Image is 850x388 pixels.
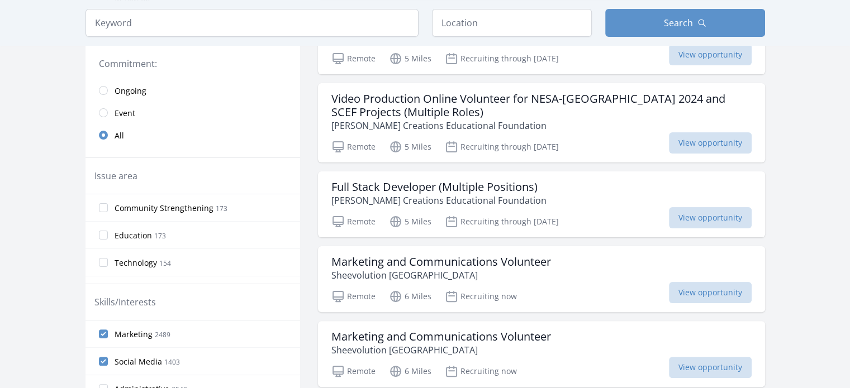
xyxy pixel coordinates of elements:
h3: Full Stack Developer (Multiple Positions) [331,180,547,194]
span: Technology [115,257,157,269]
a: All [86,124,300,146]
p: Recruiting now [445,365,517,378]
span: View opportunity [669,282,752,303]
a: Full Stack Developer (Multiple Positions) [PERSON_NAME] Creations Educational Foundation Remote 5... [318,171,765,237]
h3: Video Production Online Volunteer for NESA-[GEOGRAPHIC_DATA] 2024 and SCEF Projects (Multiple Roles) [331,92,752,119]
a: Video Production Online Volunteer for NESA-[GEOGRAPHIC_DATA] 2024 and SCEF Projects (Multiple Rol... [318,83,765,162]
input: Location [432,9,592,37]
a: Ongoing [86,79,300,102]
a: Event [86,102,300,124]
span: View opportunity [669,207,752,228]
h3: Marketing and Communications Volunteer [331,330,551,343]
input: Marketing 2489 [99,329,108,338]
input: Education 173 [99,231,108,239]
span: All [115,130,124,141]
legend: Issue area [94,169,137,183]
legend: Commitment: [99,57,287,70]
a: Marketing and Communications Volunteer Sheevolution [GEOGRAPHIC_DATA] Remote 6 Miles Recruiting n... [318,246,765,312]
button: Search [605,9,765,37]
span: Marketing [115,329,153,340]
span: 173 [154,231,166,241]
p: Remote [331,140,376,154]
p: 5 Miles [389,215,431,228]
span: View opportunity [669,132,752,154]
p: [PERSON_NAME] Creations Educational Foundation [331,194,547,207]
p: Remote [331,290,376,303]
p: 5 Miles [389,52,431,65]
p: Sheevolution [GEOGRAPHIC_DATA] [331,269,551,282]
span: Education [115,230,152,241]
legend: Skills/Interests [94,295,156,309]
span: 1403 [164,357,180,367]
p: Remote [331,52,376,65]
a: Marketing and Communications Volunteer Sheevolution [GEOGRAPHIC_DATA] Remote 6 Miles Recruiting n... [318,321,765,387]
p: 5 Miles [389,140,431,154]
span: Search [664,16,693,30]
span: Ongoing [115,85,146,97]
span: Social Media [115,356,162,367]
p: Recruiting through [DATE] [445,140,559,154]
p: 6 Miles [389,290,431,303]
p: Sheevolution [GEOGRAPHIC_DATA] [331,343,551,357]
span: 2489 [155,330,170,339]
span: View opportunity [669,357,752,378]
input: Community Strengthening 173 [99,203,108,212]
p: 6 Miles [389,365,431,378]
p: Recruiting now [445,290,517,303]
input: Technology 154 [99,258,108,267]
p: Remote [331,215,376,228]
span: 173 [216,204,227,213]
span: View opportunity [669,44,752,65]
span: Community Strengthening [115,203,213,214]
input: Keyword [86,9,419,37]
p: Recruiting through [DATE] [445,215,559,228]
span: 154 [159,258,171,268]
p: Remote [331,365,376,378]
input: Social Media 1403 [99,357,108,366]
p: Recruiting through [DATE] [445,52,559,65]
p: [PERSON_NAME] Creations Educational Foundation [331,119,752,132]
h3: Marketing and Communications Volunteer [331,255,551,269]
span: Event [115,108,135,119]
